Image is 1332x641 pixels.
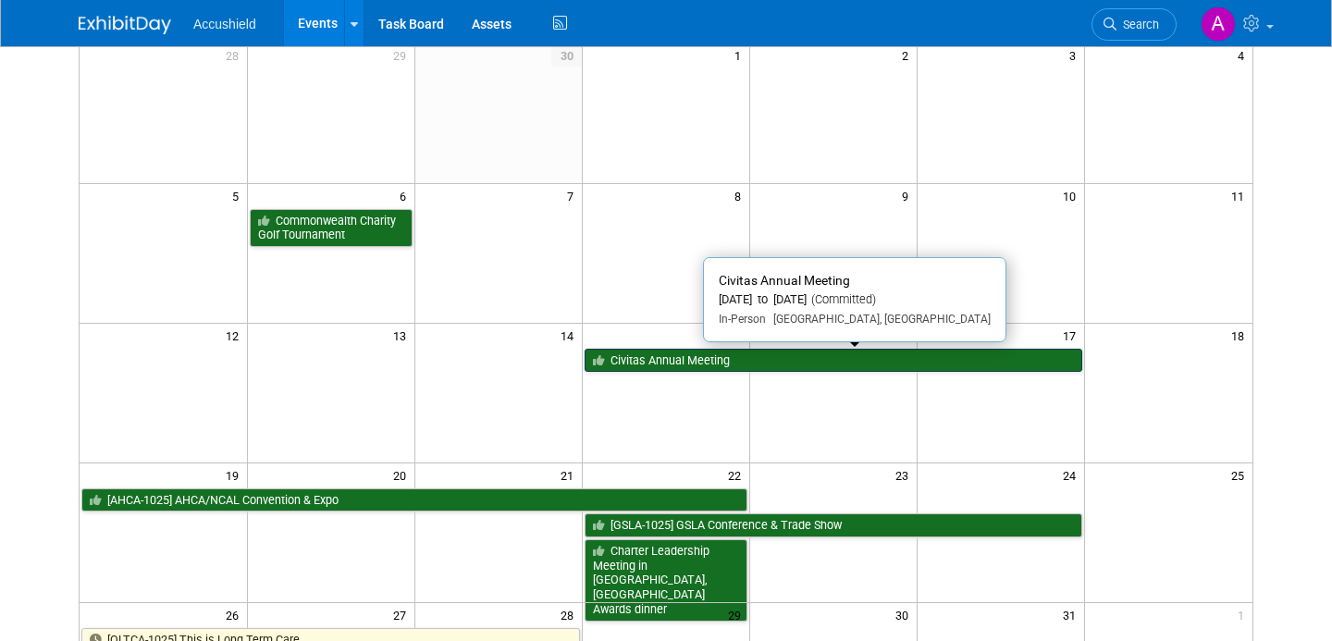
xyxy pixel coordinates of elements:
[565,184,582,207] span: 7
[224,43,247,67] span: 28
[1067,43,1084,67] span: 3
[585,349,1082,373] a: Civitas Annual Meeting
[391,324,414,347] span: 13
[1061,603,1084,626] span: 31
[1091,8,1177,41] a: Search
[1061,184,1084,207] span: 10
[224,463,247,487] span: 19
[585,539,747,622] a: Charter Leadership Meeting in [GEOGRAPHIC_DATA], [GEOGRAPHIC_DATA] Awards dinner
[585,513,1082,537] a: [GSLA-1025] GSLA Conference & Trade Show
[391,603,414,626] span: 27
[193,17,256,31] span: Accushield
[726,603,749,626] span: 29
[1229,184,1252,207] span: 11
[719,292,991,308] div: [DATE] to [DATE]
[224,603,247,626] span: 26
[559,324,582,347] span: 14
[224,324,247,347] span: 12
[230,184,247,207] span: 5
[391,463,414,487] span: 20
[733,184,749,207] span: 8
[807,292,876,306] span: (Committed)
[79,16,171,34] img: ExhibitDay
[398,184,414,207] span: 6
[1201,6,1236,42] img: Alexandria Cantrell
[900,43,917,67] span: 2
[894,603,917,626] span: 30
[719,273,850,288] span: Civitas Annual Meeting
[733,43,749,67] span: 1
[719,313,766,326] span: In-Person
[250,209,413,247] a: Commonwealth Charity Golf Tournament
[1061,463,1084,487] span: 24
[894,463,917,487] span: 23
[559,603,582,626] span: 28
[1061,324,1084,347] span: 17
[391,43,414,67] span: 29
[551,43,582,67] span: 30
[726,463,749,487] span: 22
[1229,463,1252,487] span: 25
[766,313,991,326] span: [GEOGRAPHIC_DATA], [GEOGRAPHIC_DATA]
[1236,603,1252,626] span: 1
[81,488,747,512] a: [AHCA-1025] AHCA/NCAL Convention & Expo
[1236,43,1252,67] span: 4
[900,184,917,207] span: 9
[1229,324,1252,347] span: 18
[559,463,582,487] span: 21
[1116,18,1159,31] span: Search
